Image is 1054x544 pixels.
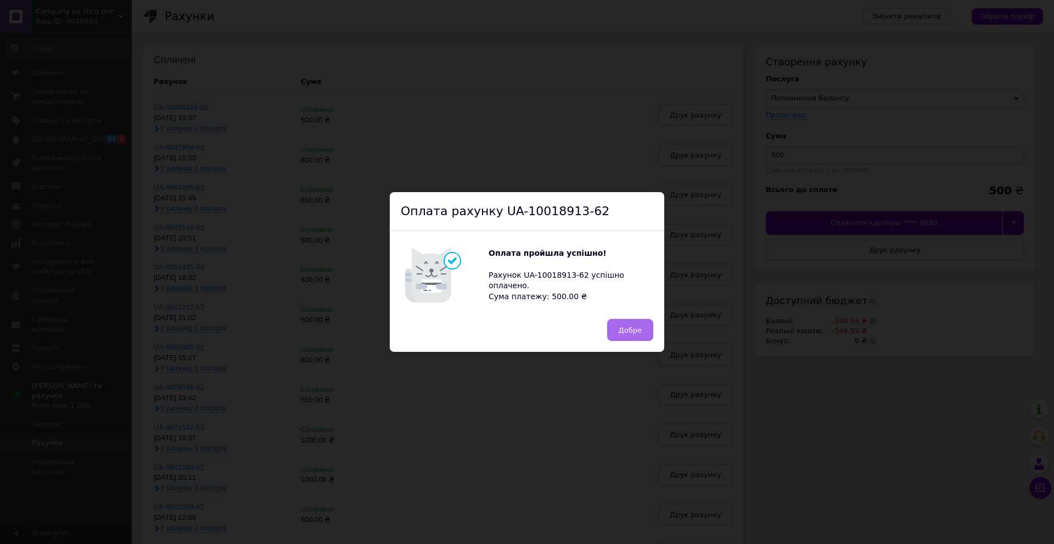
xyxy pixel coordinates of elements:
b: Оплата пройшла успішно! [489,249,607,257]
button: Добре [607,319,653,341]
span: Добре [619,326,642,334]
img: Котик говорить Оплата пройшла успішно! [401,242,489,308]
div: Рахунок UA-10018913-62 успішно оплачено. Сума платежу: 500.00 ₴ [489,248,653,302]
div: Оплата рахунку UA-10018913-62 [390,192,664,232]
